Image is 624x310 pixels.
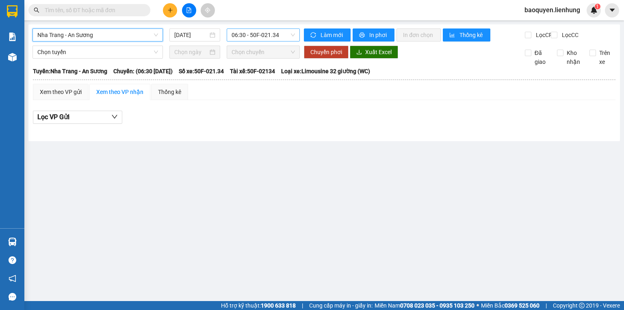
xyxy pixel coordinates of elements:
[310,32,317,39] span: sync
[8,238,17,246] img: warehouse-icon
[9,275,16,282] span: notification
[477,304,479,307] span: ⚪️
[533,31,554,39] span: Lọc CR
[443,28,490,41] button: bar-chartThống kê
[33,111,122,124] button: Lọc VP Gửi
[359,32,366,39] span: printer
[559,31,580,39] span: Lọc CC
[37,112,69,122] span: Lọc VP Gửi
[9,256,16,264] span: question-circle
[163,3,177,17] button: plus
[563,48,583,66] span: Kho nhận
[113,67,173,76] span: Chuyến: (06:30 [DATE])
[449,32,456,39] span: bar-chart
[531,48,551,66] span: Đã giao
[8,53,17,61] img: warehouse-icon
[205,7,210,13] span: aim
[174,48,208,57] input: Chọn ngày
[45,6,141,15] input: Tìm tên, số ĐT hoặc mã đơn
[579,303,585,308] span: copyright
[546,301,547,310] span: |
[232,46,295,58] span: Chọn chuyến
[281,67,370,76] span: Loại xe: Limousine 32 giường (WC)
[605,3,619,17] button: caret-down
[179,67,224,76] span: Số xe: 50F-021.34
[375,301,474,310] span: Miền Nam
[309,301,373,310] span: Cung cấp máy in - giấy in:
[40,87,82,96] div: Xem theo VP gửi
[230,67,275,76] span: Tài xế: 50F-02134
[201,3,215,17] button: aim
[182,3,196,17] button: file-add
[261,302,296,309] strong: 1900 633 818
[304,46,349,59] button: Chuyển phơi
[369,31,388,39] span: In phơi
[174,31,208,39] input: 14/10/2025
[350,46,398,59] button: downloadXuất Excel
[396,28,441,41] button: In đơn chọn
[609,7,616,14] span: caret-down
[400,302,474,309] strong: 0708 023 035 - 0935 103 250
[595,4,600,9] sup: 1
[590,7,598,14] img: icon-new-feature
[302,301,303,310] span: |
[96,87,143,96] div: Xem theo VP nhận
[459,31,484,39] span: Thống kê
[232,29,295,41] span: 06:30 - 50F-021.34
[321,31,344,39] span: Làm mới
[221,301,296,310] span: Hỗ trợ kỹ thuật:
[353,28,394,41] button: printerIn phơi
[158,87,181,96] div: Thống kê
[33,68,107,74] b: Tuyến: Nha Trang - An Sương
[518,5,587,15] span: baoquyen.lienhung
[8,33,17,41] img: solution-icon
[9,293,16,301] span: message
[111,114,118,120] span: down
[186,7,192,13] span: file-add
[34,7,39,13] span: search
[596,4,599,9] span: 1
[37,46,158,58] span: Chọn tuyến
[37,29,158,41] span: Nha Trang - An Sương
[167,7,173,13] span: plus
[505,302,539,309] strong: 0369 525 060
[481,301,539,310] span: Miền Bắc
[7,5,17,17] img: logo-vxr
[304,28,351,41] button: syncLàm mới
[596,48,616,66] span: Trên xe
